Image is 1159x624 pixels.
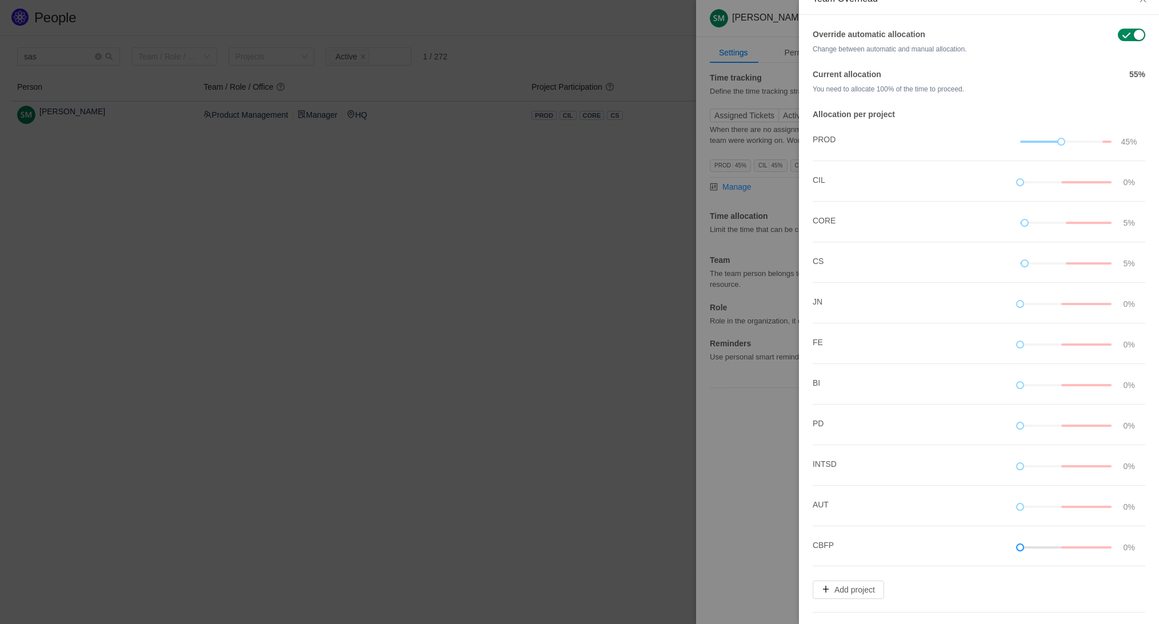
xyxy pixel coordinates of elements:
[813,43,1062,55] div: Change between automatic and manual allocation.
[1116,460,1142,473] div: 0%
[813,70,881,79] strong: Current allocation
[813,110,895,119] strong: Allocation per project
[1116,217,1142,229] div: 5%
[813,417,989,430] h4: PD
[813,498,989,511] h4: AUT
[1116,501,1142,513] div: 0%
[813,174,989,186] h4: CIL
[813,336,989,349] h4: FE
[1116,419,1142,432] div: 0%
[813,30,925,39] strong: Override automatic allocation
[813,133,989,146] h4: PROD
[813,581,884,599] button: icon: plusAdd project
[1116,257,1142,270] div: 5%
[1116,379,1142,391] div: 0%
[1116,541,1142,554] div: 0%
[813,458,989,470] h4: INTSD
[1116,298,1142,310] div: 0%
[813,539,989,551] h4: CBFP
[813,255,989,267] h4: CS
[813,214,989,227] h4: CORE
[1116,176,1142,189] div: 0%
[1129,70,1145,79] strong: 55%
[813,295,989,308] h4: JN
[1116,338,1142,351] div: 0%
[813,83,1062,95] div: You need to allocate 100% of the time to proceed.
[813,377,989,389] h4: BI
[1116,135,1142,148] div: 45%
